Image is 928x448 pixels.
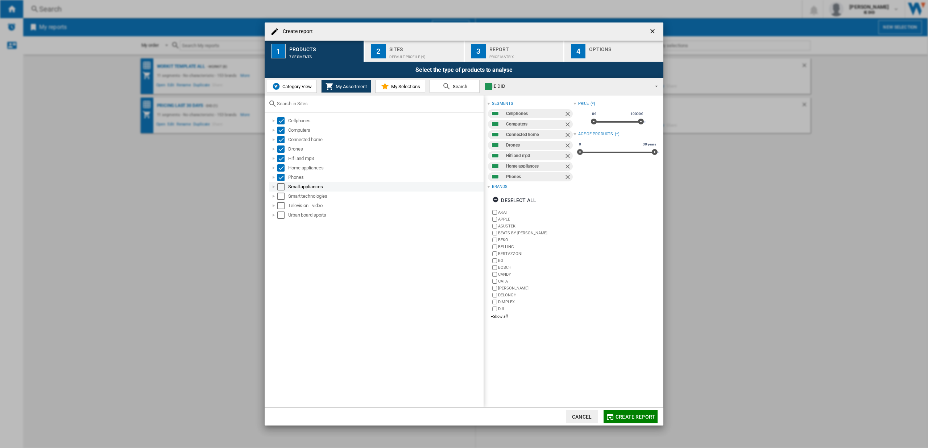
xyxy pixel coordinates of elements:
[277,145,288,153] md-checkbox: Select
[492,300,497,304] input: brand.name
[277,155,288,162] md-checkbox: Select
[271,44,286,58] div: 1
[288,211,482,219] div: Urban board sports
[616,414,655,420] span: Create report
[649,28,658,36] ng-md-icon: getI18NText('BUTTONS.CLOSE_DIALOG')
[492,265,497,270] input: brand.name
[571,44,585,58] div: 4
[564,41,663,62] button: 4 Options
[277,211,288,219] md-checkbox: Select
[485,81,649,91] div: IE DID
[272,82,281,91] img: wiser-icon-blue.png
[506,109,564,118] div: Cellphones
[265,62,663,78] div: Select the type of products to analyse
[265,41,364,62] button: 1 Products 7 segments
[492,101,513,107] div: segments
[498,285,573,291] label: [PERSON_NAME]
[490,194,538,207] button: Deselect all
[267,80,317,93] button: Category View
[277,136,288,143] md-checkbox: Select
[492,194,536,207] div: Deselect all
[277,174,288,181] md-checkbox: Select
[277,101,480,106] input: Search in Sites
[498,306,573,312] label: DJI
[334,84,367,89] span: My Assortment
[564,173,573,182] ng-md-icon: Remove
[492,272,497,277] input: brand.name
[498,279,573,284] label: CATA
[277,127,288,134] md-checkbox: Select
[365,41,464,62] button: 2 Sites Default profile (4)
[591,111,597,117] span: 0€
[498,258,573,263] label: BG
[288,193,482,200] div: Smart technologies
[288,145,482,153] div: Drones
[564,163,573,172] ng-md-icon: Remove
[288,164,482,172] div: Home appliances
[578,141,582,147] span: 0
[492,231,497,235] input: brand.name
[465,41,564,62] button: 3 Report Price Matrix
[492,251,497,256] input: brand.name
[371,44,386,58] div: 2
[289,51,361,59] div: 7 segments
[498,292,573,298] label: DELONGHI
[642,141,657,147] span: 30 years
[498,237,573,243] label: BEKO
[564,152,573,161] ng-md-icon: Remove
[498,223,573,229] label: ASUSTEK
[492,279,497,284] input: brand.name
[288,202,482,209] div: Television - video
[589,44,660,51] div: Options
[430,80,480,93] button: Search
[506,151,564,160] div: Hifi and mp3
[578,101,589,107] div: Price
[288,136,482,143] div: Connected home
[389,44,461,51] div: Sites
[604,410,658,423] button: Create report
[277,202,288,209] md-checkbox: Select
[564,142,573,151] ng-md-icon: Remove
[492,184,507,190] div: Brands
[506,130,564,139] div: Connected home
[564,121,573,130] ng-md-icon: Remove
[321,80,371,93] button: My Assortment
[389,51,461,59] div: Default profile (4)
[506,162,564,171] div: Home appliances
[492,286,497,291] input: brand.name
[491,314,573,319] div: +Show all
[492,238,497,242] input: brand.name
[629,111,644,117] span: 10000€
[451,84,467,89] span: Search
[279,28,313,35] h4: Create report
[375,80,425,93] button: My Selections
[498,244,573,250] label: BELLING
[564,110,573,119] ng-md-icon: Remove
[277,193,288,200] md-checkbox: Select
[289,44,361,51] div: Products
[492,293,497,297] input: brand.name
[492,244,497,249] input: brand.name
[492,258,497,263] input: brand.name
[489,51,561,59] div: Price Matrix
[566,410,598,423] button: Cancel
[489,44,561,51] div: Report
[498,210,573,215] label: AKAI
[389,84,420,89] span: My Selections
[492,224,497,229] input: brand.name
[578,131,613,137] div: Age of products
[492,307,497,311] input: brand.name
[277,164,288,172] md-checkbox: Select
[288,117,482,124] div: Cellphones
[288,183,482,190] div: Small appliances
[498,251,573,256] label: BERTAZZONI
[288,174,482,181] div: Phones
[498,230,573,236] label: BEATS BY [PERSON_NAME]
[288,127,482,134] div: Computers
[492,210,497,215] input: brand.name
[288,155,482,162] div: Hifi and mp3
[506,120,564,129] div: Computers
[506,141,564,150] div: Drones
[498,272,573,277] label: CANDY
[281,84,312,89] span: Category View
